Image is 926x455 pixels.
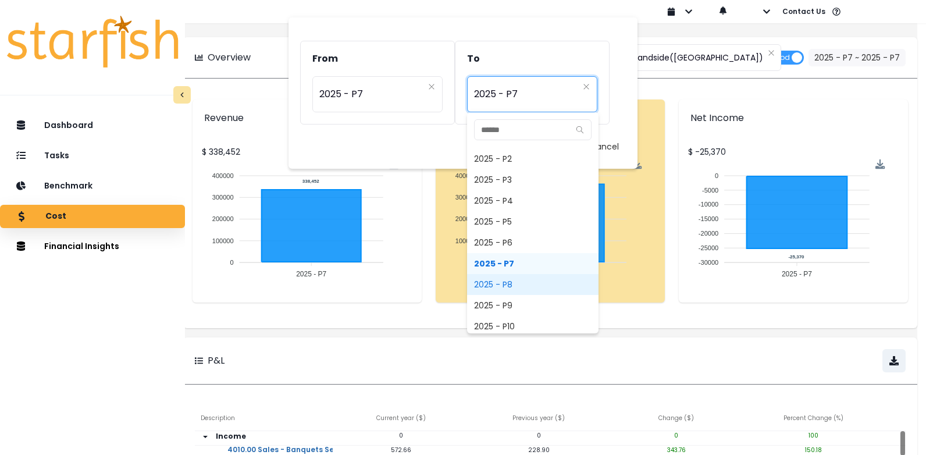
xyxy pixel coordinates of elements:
span: 2025 - P4 [467,190,599,211]
svg: close [428,83,435,90]
span: 2025 - P7 [467,253,599,274]
span: 2025 - P3 [467,169,599,190]
span: 2025 - P9 [467,295,599,316]
span: To [467,52,480,65]
span: 2025 - P2 [467,148,599,169]
svg: search [576,126,584,134]
span: 2025 - P6 [467,232,599,253]
span: 2025 - P7 [319,81,423,108]
span: 2025 - P10 [467,316,599,337]
button: Clear [428,81,435,93]
span: 2025 - P7 [474,81,578,108]
button: Cancel [583,136,626,157]
span: 2025 - P5 [467,211,599,232]
span: From [312,52,338,65]
button: Clear [583,81,590,93]
span: 2025 - P8 [467,274,599,295]
svg: close [583,83,590,90]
